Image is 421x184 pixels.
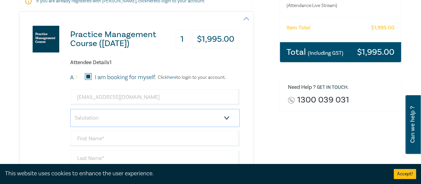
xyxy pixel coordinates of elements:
[287,2,368,9] small: (Attendance: Live Stream )
[70,59,240,66] h6: Attendee Details 1
[70,150,240,166] input: Last Name*
[288,84,396,91] h6: Need Help ? .
[167,74,176,80] a: here
[175,30,189,48] h3: 1
[409,99,416,150] span: Can we help ?
[287,48,343,56] h3: Total
[192,30,240,48] h3: $ 1,995.00
[76,75,77,80] small: 1
[297,96,349,105] a: 1300 039 031
[70,131,240,147] input: First Name*
[5,169,384,178] div: This website uses cookies to enhance the user experience.
[95,73,156,82] label: I am booking for myself.
[33,26,59,52] img: Practice Management Course (October 2025)
[70,89,240,105] input: Attendee Email*
[308,50,343,56] small: (Including GST)
[70,30,180,48] h3: Practice Management Course ([DATE])
[317,84,347,90] a: Get in touch
[371,25,394,31] h6: $ 1,995.00
[357,48,394,56] h3: $ 1,995.00
[394,169,416,179] button: Accept cookies
[287,25,311,31] h6: Item Total
[156,75,226,80] p: Click to login to your account.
